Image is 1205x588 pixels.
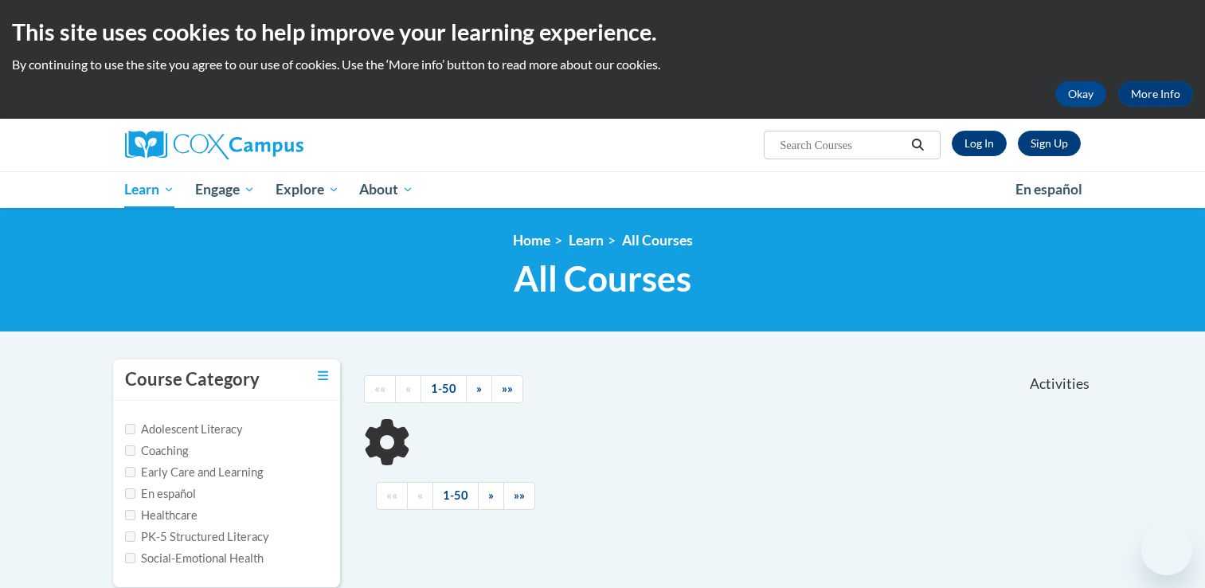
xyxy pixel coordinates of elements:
[125,131,428,159] a: Cox Campus
[276,180,339,199] span: Explore
[195,180,255,199] span: Engage
[374,382,385,395] span: ««
[125,445,135,456] input: Checkbox for Options
[513,232,550,249] a: Home
[432,482,479,510] a: 1-50
[125,531,135,542] input: Checkbox for Options
[514,257,691,300] span: All Courses
[125,424,135,434] input: Checkbox for Options
[1018,131,1081,156] a: Register
[395,375,421,403] a: Previous
[359,180,413,199] span: About
[265,171,350,208] a: Explore
[125,553,135,563] input: Checkbox for Options
[125,442,188,460] label: Coaching
[12,56,1193,73] p: By continuing to use the site you agree to our use of cookies. Use the ‘More info’ button to read...
[12,16,1193,48] h2: This site uses cookies to help improve your learning experience.
[125,550,264,567] label: Social-Emotional Health
[125,467,135,477] input: Checkbox for Options
[125,507,198,524] label: Healthcare
[125,367,260,392] h3: Course Category
[115,171,186,208] a: Learn
[349,171,424,208] a: About
[124,180,174,199] span: Learn
[405,382,411,395] span: «
[952,131,1007,156] a: Log In
[125,485,196,503] label: En español
[101,171,1105,208] div: Main menu
[1141,524,1192,575] iframe: Button to launch messaging window
[185,171,265,208] a: Engage
[125,488,135,499] input: Checkbox for Options
[417,488,423,502] span: «
[778,135,906,155] input: Search Courses
[125,528,269,546] label: PK-5 Structured Literacy
[1005,173,1093,206] a: En español
[906,135,929,155] button: Search
[125,421,243,438] label: Adolescent Literacy
[488,488,494,502] span: »
[125,131,303,159] img: Cox Campus
[491,375,523,403] a: End
[503,482,535,510] a: End
[421,375,467,403] a: 1-50
[476,382,482,395] span: »
[622,232,693,249] a: All Courses
[1015,181,1082,198] span: En español
[1030,375,1090,393] span: Activities
[466,375,492,403] a: Next
[569,232,604,249] a: Learn
[364,375,396,403] a: Begining
[478,482,504,510] a: Next
[407,482,433,510] a: Previous
[125,510,135,520] input: Checkbox for Options
[376,482,408,510] a: Begining
[386,488,397,502] span: ««
[514,488,525,502] span: »»
[502,382,513,395] span: »»
[125,464,263,481] label: Early Care and Learning
[1055,81,1106,107] button: Okay
[318,367,328,385] a: Toggle collapse
[1118,81,1193,107] a: More Info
